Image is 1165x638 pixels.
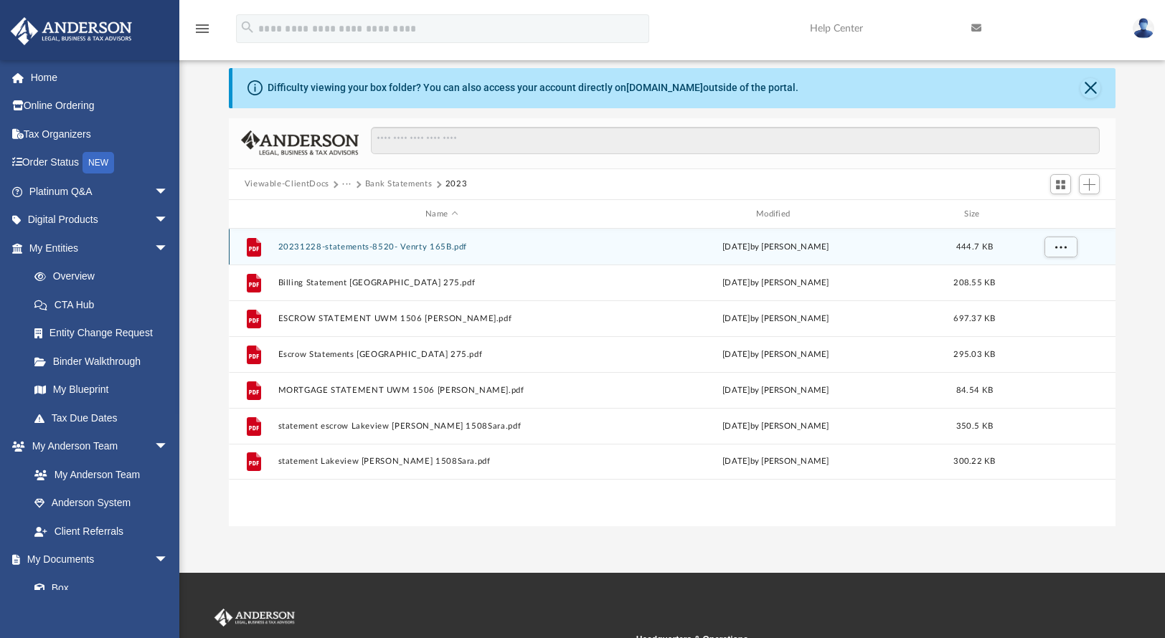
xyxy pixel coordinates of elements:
button: 20231228-statements-8520- Venrty 165B.pdf [278,242,605,252]
a: My Documentsarrow_drop_down [10,546,183,574]
a: Binder Walkthrough [20,347,190,376]
span: arrow_drop_down [154,206,183,235]
button: Viewable-ClientDocs [245,178,329,191]
button: statement Lakeview [PERSON_NAME] 1508Sara.pdf [278,457,605,467]
span: arrow_drop_down [154,546,183,575]
a: Entity Change Request [20,319,190,348]
div: [DATE] by [PERSON_NAME] [612,348,940,361]
button: Bank Statements [365,178,433,191]
a: Overview [20,262,190,291]
a: Client Referrals [20,517,183,546]
a: Tax Due Dates [20,404,190,432]
a: CTA Hub [20,290,190,319]
a: menu [194,27,211,37]
span: arrow_drop_down [154,177,183,206]
button: Switch to Grid View [1050,174,1072,194]
div: Name [277,208,605,221]
span: 208.55 KB [953,279,995,287]
a: Online Ordering [10,92,190,120]
button: Close [1080,78,1100,98]
a: Anderson System [20,489,183,518]
div: [DATE] by [PERSON_NAME] [612,456,940,469]
span: 697.37 KB [953,315,995,323]
a: Digital Productsarrow_drop_down [10,206,190,234]
button: statement escrow Lakeview [PERSON_NAME] 1508Sara.pdf [278,422,605,431]
img: Anderson Advisors Platinum Portal [6,17,136,45]
img: Anderson Advisors Platinum Portal [212,609,298,627]
button: Billing Statement [GEOGRAPHIC_DATA] 275.pdf [278,278,605,287]
button: MORTGAGE STATEMENT UWM 1506 [PERSON_NAME].pdf [278,386,605,395]
a: Home [10,63,190,92]
a: My Blueprint [20,376,183,404]
div: grid [229,229,1116,525]
span: 84.54 KB [956,386,993,394]
button: Add [1079,174,1100,194]
div: [DATE] by [PERSON_NAME] [612,384,940,397]
span: arrow_drop_down [154,432,183,462]
span: 295.03 KB [953,351,995,358]
i: search [240,19,255,35]
button: ESCROW STATEMENT UWM 1506 [PERSON_NAME].pdf [278,314,605,323]
a: Tax Organizers [10,120,190,148]
span: 444.7 KB [956,243,993,251]
span: arrow_drop_down [154,234,183,263]
div: Size [945,208,1003,221]
span: 350.5 KB [956,422,993,430]
div: id [1009,208,1110,221]
button: Escrow Statements [GEOGRAPHIC_DATA] 275.pdf [278,350,605,359]
a: Order StatusNEW [10,148,190,178]
div: NEW [82,152,114,173]
a: My Entitiesarrow_drop_down [10,234,190,262]
div: [DATE] by [PERSON_NAME] [612,420,940,433]
div: id [235,208,270,221]
a: Platinum Q&Aarrow_drop_down [10,177,190,206]
button: ··· [342,178,352,191]
i: menu [194,20,211,37]
div: [DATE] by [PERSON_NAME] [612,277,940,290]
div: Modified [611,208,939,221]
a: My Anderson Team [20,460,176,489]
img: User Pic [1133,18,1154,39]
div: Difficulty viewing your box folder? You can also access your account directly on outside of the p... [268,80,798,95]
a: My Anderson Teamarrow_drop_down [10,432,183,461]
div: [DATE] by [PERSON_NAME] [612,313,940,325]
button: More options [1044,237,1077,258]
input: Search files and folders [371,127,1100,154]
a: [DOMAIN_NAME] [626,82,703,93]
span: 300.22 KB [953,458,995,466]
div: [DATE] by [PERSON_NAME] [612,241,940,254]
a: Box [20,573,176,602]
button: 2023 [445,178,468,191]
